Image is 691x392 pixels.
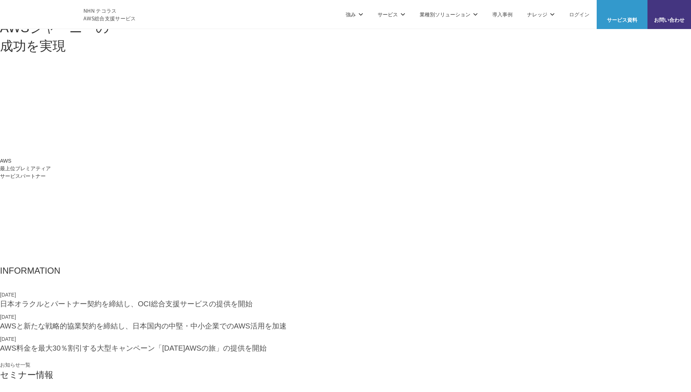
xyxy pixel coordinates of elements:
p: 強み [346,11,363,18]
img: AWS請求代行サービス 統合管理プラン [190,70,379,121]
a: ログイン [569,11,589,18]
span: サービス資料 [597,16,647,24]
span: NHN テコラス AWS総合支援サービス [83,7,136,22]
img: AWS総合支援サービス C-Chorus [11,5,73,23]
p: ナレッジ [527,11,555,18]
span: お問い合わせ [647,16,691,24]
p: 業種別ソリューション [420,11,478,18]
a: 導入事例 [492,11,513,18]
img: AWS総合支援サービス C-Chorus サービス資料 [616,5,628,14]
a: AWS総合支援サービス C-Chorus NHN テコラスAWS総合支援サービス [11,5,136,23]
p: サービス [378,11,405,18]
img: お問い合わせ [663,5,675,14]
